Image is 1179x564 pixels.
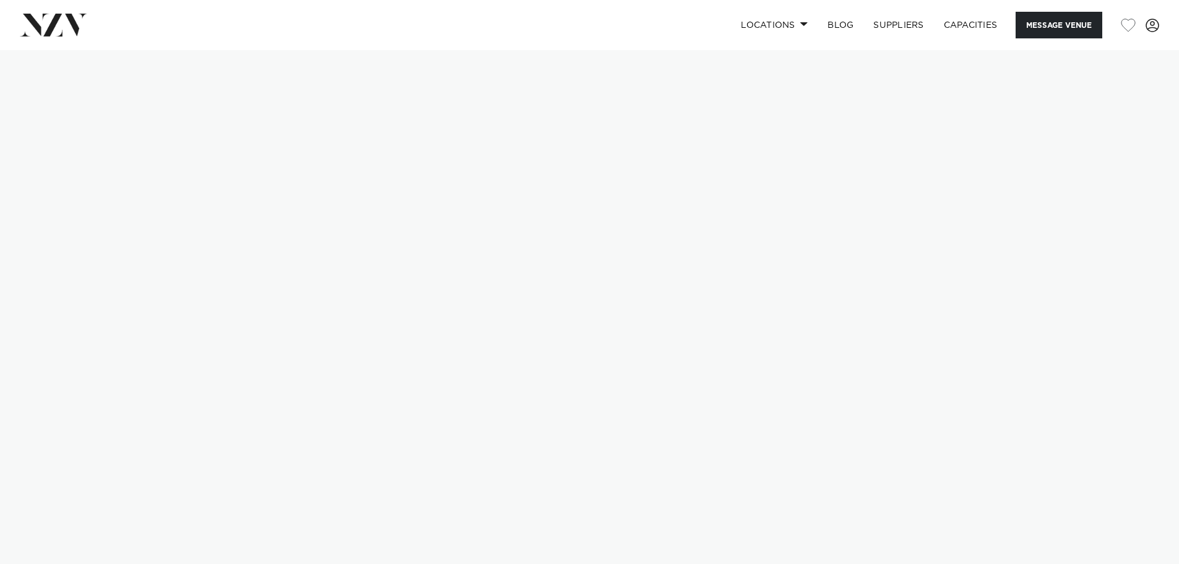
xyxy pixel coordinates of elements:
a: BLOG [818,12,863,38]
a: Locations [731,12,818,38]
button: Message Venue [1016,12,1102,38]
a: SUPPLIERS [863,12,933,38]
img: nzv-logo.png [20,14,87,36]
a: Capacities [934,12,1008,38]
